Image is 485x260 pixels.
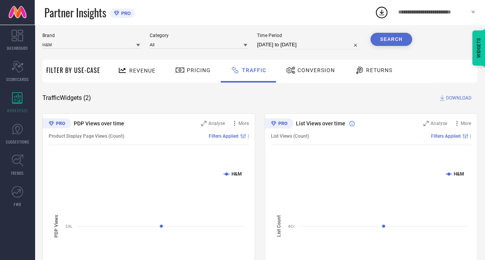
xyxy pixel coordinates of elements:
[257,33,361,38] span: Time Period
[470,133,471,139] span: |
[49,133,124,139] span: Product Display Page Views (Count)
[7,108,28,113] span: WORKSPACE
[7,45,28,51] span: DASHBOARD
[187,67,211,73] span: Pricing
[208,121,225,126] span: Analyse
[276,215,282,237] tspan: List Count
[44,5,106,20] span: Partner Insights
[271,133,309,139] span: List Views (Count)
[46,66,100,75] span: Filter By Use-Case
[66,224,73,228] text: 23L
[446,94,471,102] span: DOWNLOAD
[370,33,412,46] button: Search
[54,214,59,237] tspan: PDP Views
[257,40,361,49] input: Select time period
[431,121,447,126] span: Analyse
[238,121,249,126] span: More
[265,118,293,130] div: Premium
[297,67,335,73] span: Conversion
[6,139,29,145] span: SUGGESTIONS
[296,120,345,127] span: List Views over time
[209,133,238,139] span: Filters Applied
[150,33,247,38] span: Category
[201,121,206,126] svg: Zoom
[42,94,91,102] span: Traffic Widgets ( 2 )
[454,171,464,177] text: H&M
[14,201,21,207] span: FWD
[129,68,155,74] span: Revenue
[242,67,266,73] span: Traffic
[461,121,471,126] span: More
[366,67,392,73] span: Returns
[42,118,71,130] div: Premium
[6,76,29,82] span: SCORECARDS
[375,5,389,19] div: Open download list
[431,133,461,139] span: Filters Applied
[11,170,24,176] span: TRENDS
[232,171,242,177] text: H&M
[119,10,131,16] span: PRO
[248,133,249,139] span: |
[74,120,124,127] span: PDP Views over time
[423,121,429,126] svg: Zoom
[42,33,140,38] span: Brand
[288,224,295,228] text: 6Cr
